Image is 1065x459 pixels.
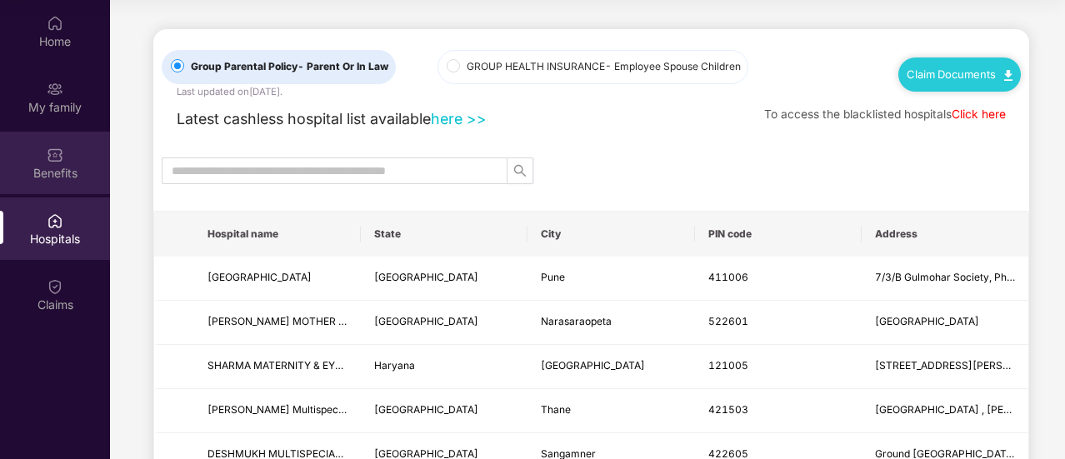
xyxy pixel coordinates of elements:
td: Maharashtra [361,389,527,433]
span: Thane [541,403,571,416]
th: PIN code [695,212,862,257]
span: [GEOGRAPHIC_DATA] [875,315,979,327]
span: [GEOGRAPHIC_DATA] [207,271,312,283]
img: svg+xml;base64,PHN2ZyBpZD0iSG9zcGl0YWxzIiB4bWxucz0iaHR0cDovL3d3dy53My5vcmcvMjAwMC9zdmciIHdpZHRoPS... [47,212,63,229]
td: Pune [527,257,694,301]
td: Palnadu Road, Beside Municiple Library [862,301,1028,345]
span: Latest cashless hospital list available [177,110,431,127]
span: [PERSON_NAME] Multispeciality Hospital [207,403,402,416]
th: Address [862,212,1028,257]
div: Last updated on [DATE] . [177,84,282,99]
span: - Employee Spouse Children [605,60,741,72]
td: Maharashtra [361,257,527,301]
td: House No 94 , New Indusrial Town, Deep Chand Bhartia Marg [862,345,1028,389]
td: SHARMA MATERNITY & EYE CENTRE [194,345,361,389]
span: Hospital name [207,227,347,241]
td: Haryana [361,345,527,389]
button: search [507,157,533,184]
td: SRI SRINIVASA MOTHER AND CHILD HOSPITAL [194,301,361,345]
a: here >> [431,110,487,127]
img: svg+xml;base64,PHN2ZyBpZD0iQ2xhaW0iIHhtbG5zPSJodHRwOi8vd3d3LnczLm9yZy8yMDAwL3N2ZyIgd2lkdGg9IjIwIi... [47,278,63,295]
img: svg+xml;base64,PHN2ZyB4bWxucz0iaHR0cDovL3d3dy53My5vcmcvMjAwMC9zdmciIHdpZHRoPSIxMC40IiBoZWlnaHQ9Ij... [1004,70,1012,81]
span: Pune [541,271,565,283]
td: 1st Floor Vasthu Arcade Building , Swami Samarth Chowk [862,389,1028,433]
td: Siddhivinayak Multispeciality Hospital [194,389,361,433]
span: 421503 [708,403,748,416]
span: SHARMA MATERNITY & EYE CENTRE [207,359,383,372]
span: [GEOGRAPHIC_DATA] [374,403,478,416]
td: SHREE HOSPITAL [194,257,361,301]
span: To access the blacklisted hospitals [764,107,952,121]
span: Haryana [374,359,415,372]
td: Thane [527,389,694,433]
span: GROUP HEALTH INSURANCE [460,59,747,75]
span: [STREET_ADDRESS][PERSON_NAME] [875,359,1055,372]
span: search [507,164,532,177]
span: [GEOGRAPHIC_DATA] [374,271,478,283]
td: Faridabad [527,345,694,389]
span: 411006 [708,271,748,283]
span: [GEOGRAPHIC_DATA] [374,315,478,327]
span: [PERSON_NAME] MOTHER AND CHILD HOSPITAL [207,315,445,327]
img: svg+xml;base64,PHN2ZyBpZD0iSG9tZSIgeG1sbnM9Imh0dHA6Ly93d3cudzMub3JnLzIwMDAvc3ZnIiB3aWR0aD0iMjAiIG... [47,15,63,32]
span: Narasaraopeta [541,315,612,327]
span: [GEOGRAPHIC_DATA] [541,359,645,372]
span: Address [875,227,1015,241]
span: - Parent Or In Law [297,60,388,72]
th: Hospital name [194,212,361,257]
span: 522601 [708,315,748,327]
a: Click here [952,107,1006,121]
img: svg+xml;base64,PHN2ZyBpZD0iQmVuZWZpdHMiIHhtbG5zPSJodHRwOi8vd3d3LnczLm9yZy8yMDAwL3N2ZyIgd2lkdGg9Ij... [47,147,63,163]
span: Group Parental Policy [184,59,395,75]
span: 121005 [708,359,748,372]
td: 7/3/B Gulmohar Society, Phase 1 Behind Radisson Blu Hotel [862,257,1028,301]
a: Claim Documents [907,67,1012,81]
td: Andhra Pradesh [361,301,527,345]
th: City [527,212,694,257]
img: svg+xml;base64,PHN2ZyB3aWR0aD0iMjAiIGhlaWdodD0iMjAiIHZpZXdCb3g9IjAgMCAyMCAyMCIgZmlsbD0ibm9uZSIgeG... [47,81,63,97]
td: Narasaraopeta [527,301,694,345]
th: State [361,212,527,257]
